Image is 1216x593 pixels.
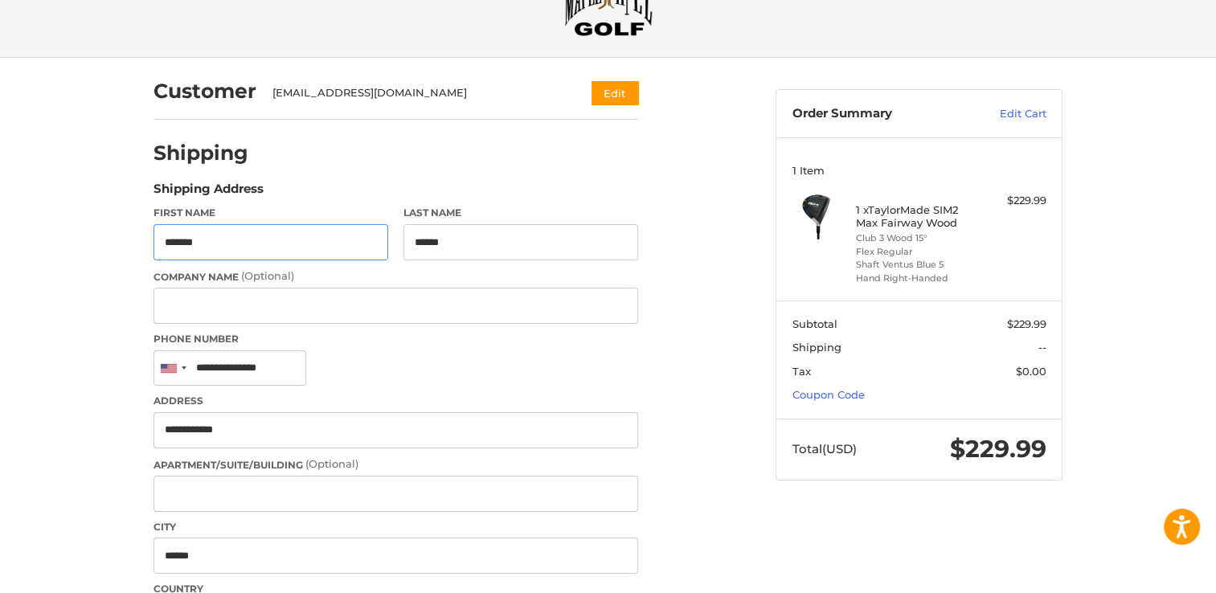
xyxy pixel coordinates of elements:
[965,106,1046,122] a: Edit Cart
[950,434,1046,464] span: $229.99
[792,388,865,401] a: Coupon Code
[272,85,561,101] div: [EMAIL_ADDRESS][DOMAIN_NAME]
[592,81,638,104] button: Edit
[1038,341,1046,354] span: --
[1007,317,1046,330] span: $229.99
[792,341,841,354] span: Shipping
[856,245,979,259] li: Flex Regular
[305,457,358,470] small: (Optional)
[1083,550,1216,593] iframe: Google Customer Reviews
[154,79,256,104] h2: Customer
[792,317,837,330] span: Subtotal
[792,365,811,378] span: Tax
[856,231,979,245] li: Club 3 Wood 15°
[154,141,248,166] h2: Shipping
[154,180,264,206] legend: Shipping Address
[856,272,979,285] li: Hand Right-Handed
[154,456,638,472] label: Apartment/Suite/Building
[154,351,191,386] div: United States: +1
[403,206,638,220] label: Last Name
[1016,365,1046,378] span: $0.00
[154,520,638,534] label: City
[983,193,1046,209] div: $229.99
[154,332,638,346] label: Phone Number
[856,258,979,272] li: Shaft Ventus Blue 5
[856,203,979,230] h4: 1 x TaylorMade SIM2 Max Fairway Wood
[792,106,965,122] h3: Order Summary
[792,164,1046,177] h3: 1 Item
[154,394,638,408] label: Address
[154,268,638,284] label: Company Name
[792,441,857,456] span: Total (USD)
[154,206,388,220] label: First Name
[241,269,294,282] small: (Optional)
